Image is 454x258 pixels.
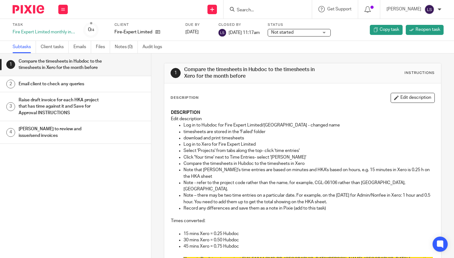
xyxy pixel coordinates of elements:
p: Log in to Hubdoc for Fire Expert Limited/[GEOGRAPHIC_DATA] - changed name [183,122,434,128]
div: 1 [171,68,181,78]
p: Note – there may be two time entries on a particular date. For example, on the [DATE] for Admin/N... [183,192,434,205]
div: [DATE] [185,29,211,35]
img: svg%3E [218,29,226,36]
div: Fire Expert Limited monthly invoicing [13,29,76,35]
label: Due by [185,22,211,27]
a: Audit logs [143,41,167,53]
a: Reopen task [406,25,444,35]
a: Client tasks [41,41,69,53]
button: Edit description [391,93,435,103]
h1: Email client to check any queries [19,79,103,89]
p: 15 mins Xero = 0.25 Hubdoc [183,231,434,237]
p: 30 mins Xero = 0.50 Hubdoc [183,237,434,243]
a: Subtasks [13,41,36,53]
img: svg%3E [424,4,434,14]
div: 4 [6,128,15,137]
a: Emails [73,41,91,53]
h1: Compare the timesheets in Hubdoc to the timesheets in Xero for the month before [184,66,316,80]
p: download and print timesheets [183,135,434,141]
a: Copy task [370,25,403,35]
div: 0 [88,26,94,33]
p: Edit description [171,116,434,122]
p: Select 'Projects' from tabs along the top- click 'time entries' [183,148,434,154]
small: /4 [91,28,94,32]
p: Log in to Xero for Fire Expert Limited [183,141,434,148]
div: 2 [6,80,15,88]
a: Notes (0) [115,41,138,53]
label: Client [114,22,178,27]
label: Task [13,22,76,27]
p: Click 'Your time' next to Time Entries- select '[PERSON_NAME]' [183,154,434,160]
p: Note - refer to the project code rather than the name, for example, CGL-06106 rather than [GEOGRA... [183,180,434,193]
p: Note that [PERSON_NAME]'s time entries are based on minutes and HKA's based on hours, e.g. 15 min... [183,167,434,180]
p: 45 mins Xero = 0.75 Hubdoc [183,243,434,250]
label: Closed by [218,22,260,27]
div: 3 [6,102,15,111]
span: Reopen task [416,26,440,33]
span: [DATE] 11:17am [229,30,260,35]
p: [PERSON_NAME] [387,6,421,12]
p: Description [171,95,199,100]
p: Record any differences and save them as a note in Pixie (add to this task) [183,205,434,211]
span: Get Support [327,7,352,11]
label: Status [268,22,331,27]
img: Pixie [13,5,44,14]
h1: Compare the timesheets in Hubdoc to the timesheets in Xero for the month before [19,57,103,73]
p: Fire-Expert Limited [114,29,152,35]
h1: [PERSON_NAME] to review and issue/send invoices [19,124,103,140]
div: 1 [6,60,15,69]
h1: Raise draft invoice for each HKA project that has time against it and Save for Approval INSTRUCTIONS [19,95,103,118]
p: Compare the timesheets in Hubdoc to the timesheets in Xero [183,160,434,167]
strong: DESCRIPTION [171,110,200,115]
div: Instructions [405,70,435,76]
input: Search [236,8,293,13]
p: timesheets are stored in the 'Failed' folder [183,129,434,135]
span: Not started [271,30,294,35]
p: Times converted: [171,218,434,224]
a: Files [96,41,110,53]
span: Copy task [380,26,399,33]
